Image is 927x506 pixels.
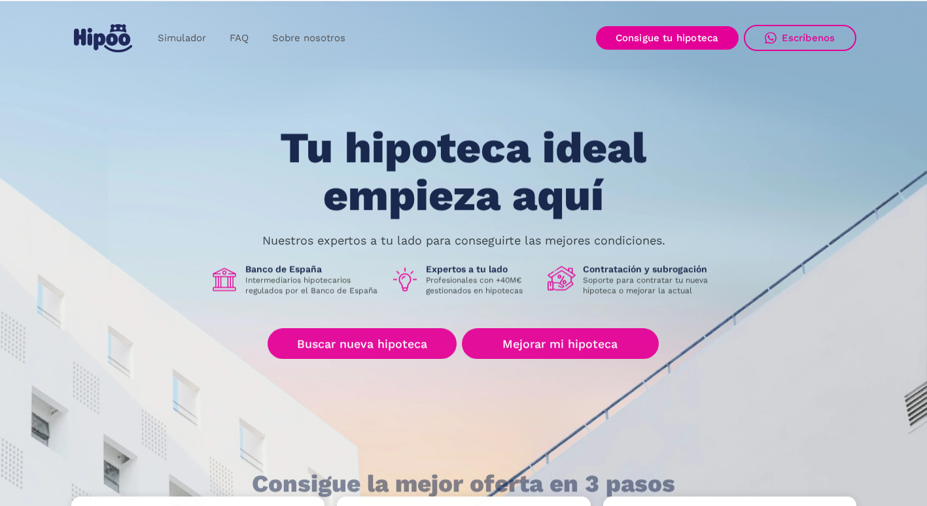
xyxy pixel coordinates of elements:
[146,25,218,51] a: Simulador
[268,329,457,360] a: Buscar nueva hipoteca
[596,26,739,50] a: Consigue tu hipoteca
[583,263,718,275] h1: Contratación y subrogación
[252,471,675,497] h1: Consigue la mejor oferta en 3 pasos
[262,235,665,246] p: Nuestros expertos a tu lado para conseguirte las mejores condiciones.
[245,263,380,275] h1: Banco de España
[744,25,856,51] a: Escríbenos
[218,25,260,51] a: FAQ
[260,25,357,51] a: Sobre nosotros
[426,275,537,296] p: Profesionales con +40M€ gestionados en hipotecas
[462,329,659,360] a: Mejorar mi hipoteca
[215,125,711,220] h1: Tu hipoteca ideal empieza aquí
[71,19,135,58] a: home
[426,263,537,275] h1: Expertos a tu lado
[583,275,718,296] p: Soporte para contratar tu nueva hipoteca o mejorar la actual
[782,32,835,44] div: Escríbenos
[245,275,380,296] p: Intermediarios hipotecarios regulados por el Banco de España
